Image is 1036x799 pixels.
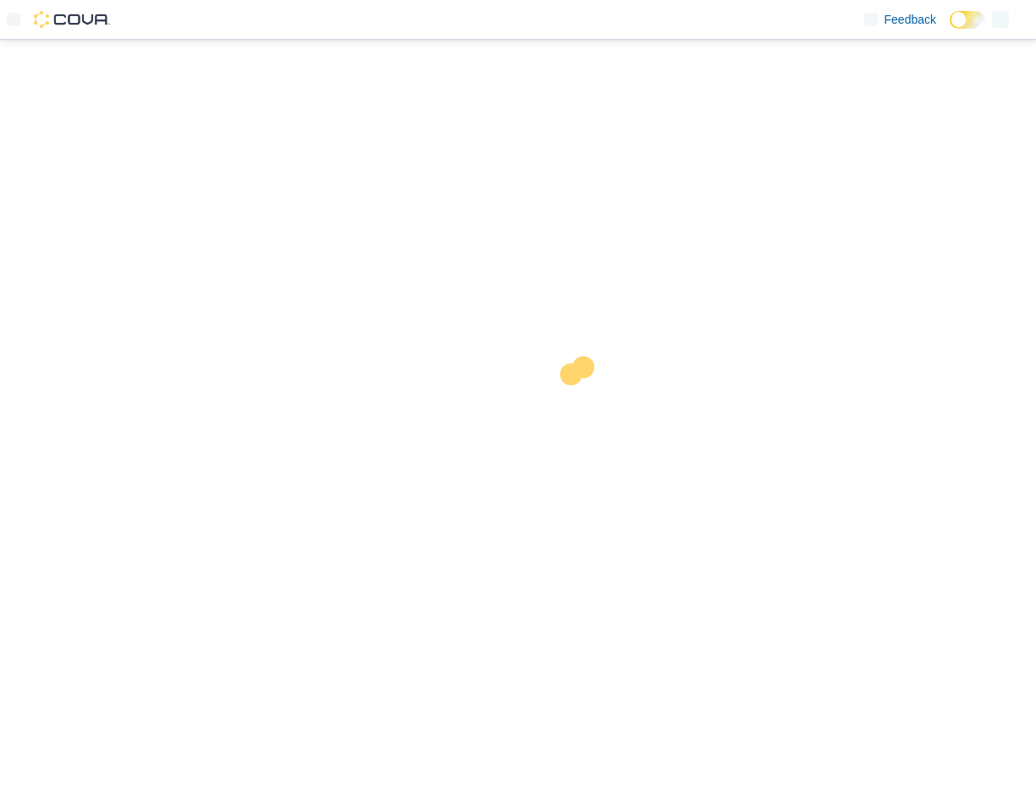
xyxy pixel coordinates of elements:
[518,344,645,471] img: cova-loader
[34,11,110,28] img: Cova
[950,11,985,29] input: Dark Mode
[884,11,936,28] span: Feedback
[857,3,943,36] a: Feedback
